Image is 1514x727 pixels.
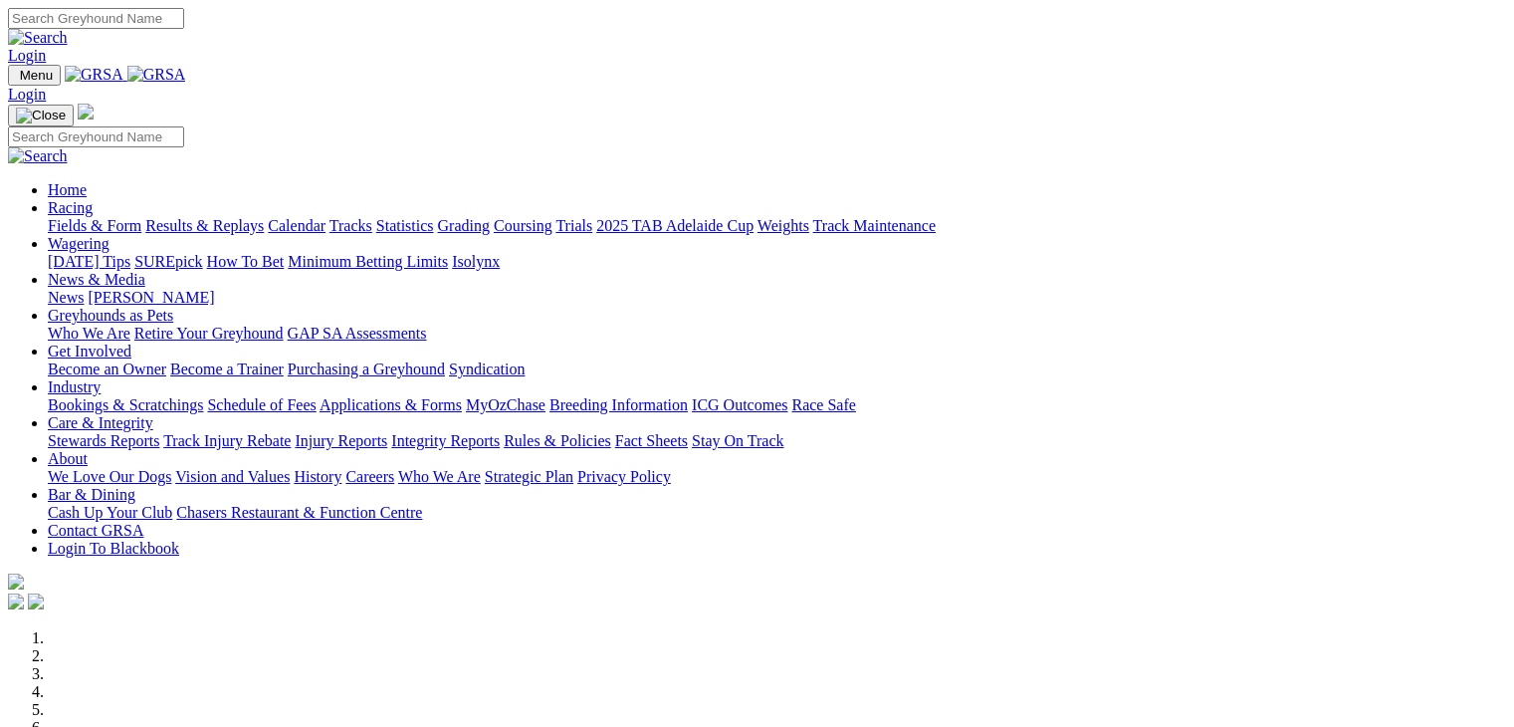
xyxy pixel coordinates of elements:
[8,147,68,165] img: Search
[48,468,171,485] a: We Love Our Dogs
[485,468,573,485] a: Strategic Plan
[329,217,372,234] a: Tracks
[345,468,394,485] a: Careers
[504,432,611,449] a: Rules & Policies
[452,253,500,270] a: Isolynx
[295,432,387,449] a: Injury Reports
[615,432,688,449] a: Fact Sheets
[48,468,1506,486] div: About
[8,8,184,29] input: Search
[48,414,153,431] a: Care & Integrity
[8,594,24,609] img: facebook.svg
[48,253,1506,271] div: Wagering
[438,217,490,234] a: Grading
[176,504,422,521] a: Chasers Restaurant & Function Centre
[268,217,325,234] a: Calendar
[48,325,1506,343] div: Greyhounds as Pets
[8,65,61,86] button: Toggle navigation
[48,253,130,270] a: [DATE] Tips
[134,325,284,342] a: Retire Your Greyhound
[791,396,855,413] a: Race Safe
[555,217,592,234] a: Trials
[813,217,936,234] a: Track Maintenance
[288,325,427,342] a: GAP SA Assessments
[398,468,481,485] a: Who We Are
[48,522,143,539] a: Contact GRSA
[48,181,87,198] a: Home
[8,29,68,47] img: Search
[78,104,94,120] img: logo-grsa-white.png
[48,361,166,377] a: Become an Owner
[320,396,462,413] a: Applications & Forms
[8,126,184,147] input: Search
[48,396,1506,414] div: Industry
[757,217,809,234] a: Weights
[494,217,552,234] a: Coursing
[48,396,203,413] a: Bookings & Scratchings
[20,68,53,83] span: Menu
[207,253,285,270] a: How To Bet
[134,253,202,270] a: SUREpick
[8,86,46,103] a: Login
[207,396,316,413] a: Schedule of Fees
[549,396,688,413] a: Breeding Information
[48,504,172,521] a: Cash Up Your Club
[175,468,290,485] a: Vision and Values
[8,105,74,126] button: Toggle navigation
[8,574,24,590] img: logo-grsa-white.png
[127,66,186,84] img: GRSA
[449,361,525,377] a: Syndication
[170,361,284,377] a: Become a Trainer
[48,289,84,306] a: News
[48,504,1506,522] div: Bar & Dining
[48,343,131,360] a: Get Involved
[692,396,787,413] a: ICG Outcomes
[8,47,46,64] a: Login
[288,253,448,270] a: Minimum Betting Limits
[48,217,141,234] a: Fields & Form
[48,325,130,342] a: Who We Are
[466,396,545,413] a: MyOzChase
[145,217,264,234] a: Results & Replays
[28,594,44,609] img: twitter.svg
[48,235,109,252] a: Wagering
[48,540,179,557] a: Login To Blackbook
[577,468,671,485] a: Privacy Policy
[692,432,783,449] a: Stay On Track
[48,486,135,503] a: Bar & Dining
[48,271,145,288] a: News & Media
[65,66,123,84] img: GRSA
[48,450,88,467] a: About
[48,217,1506,235] div: Racing
[16,108,66,123] img: Close
[596,217,754,234] a: 2025 TAB Adelaide Cup
[376,217,434,234] a: Statistics
[391,432,500,449] a: Integrity Reports
[294,468,341,485] a: History
[48,361,1506,378] div: Get Involved
[88,289,214,306] a: [PERSON_NAME]
[288,361,445,377] a: Purchasing a Greyhound
[48,289,1506,307] div: News & Media
[48,378,101,395] a: Industry
[48,432,159,449] a: Stewards Reports
[48,307,173,324] a: Greyhounds as Pets
[48,432,1506,450] div: Care & Integrity
[48,199,93,216] a: Racing
[163,432,291,449] a: Track Injury Rebate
